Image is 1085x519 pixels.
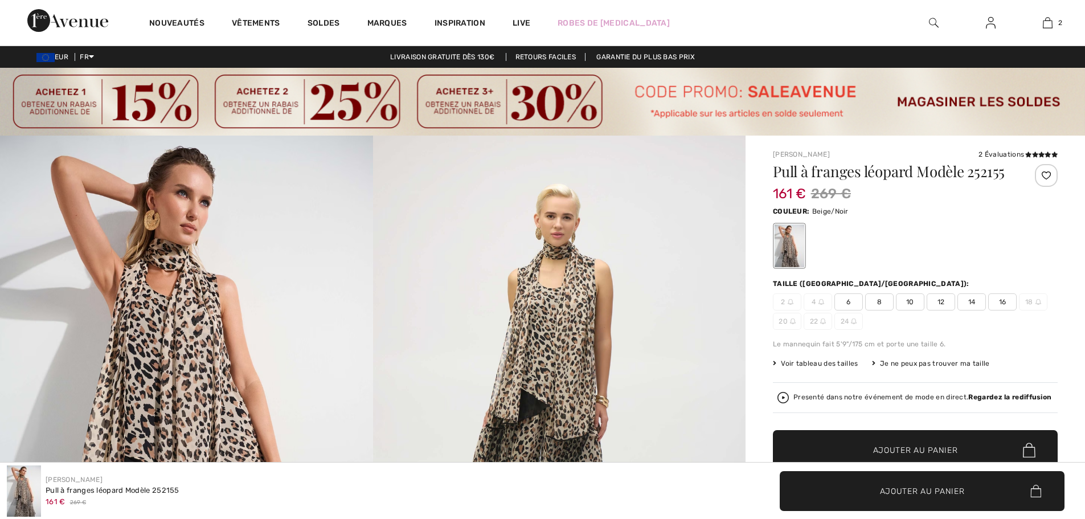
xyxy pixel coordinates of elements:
span: 2 [1058,18,1062,28]
img: ring-m.svg [820,318,826,324]
span: FR [80,53,94,61]
a: [PERSON_NAME] [46,476,103,484]
span: 6 [834,293,863,310]
span: EUR [36,53,73,61]
a: Robes de [MEDICAL_DATA] [558,17,670,29]
div: Taille ([GEOGRAPHIC_DATA]/[GEOGRAPHIC_DATA]): [773,279,972,289]
span: Couleur: [773,207,809,215]
span: 161 € [773,174,806,202]
img: Regardez la rediffusion [777,392,789,403]
a: Vêtements [232,18,280,30]
img: Bag.svg [1030,485,1041,497]
span: 269 € [70,498,87,507]
a: Se connecter [977,16,1005,30]
a: Soldes [308,18,340,30]
span: 20 [773,313,801,330]
a: Nouveautés [149,18,204,30]
a: Livraison gratuite dès 130€ [381,53,503,61]
a: Live [513,17,530,29]
a: 2 [1020,16,1075,30]
button: Ajouter au panier [780,471,1064,511]
img: ring-m.svg [818,299,824,305]
a: Garantie du plus bas prix [587,53,704,61]
span: 24 [834,313,863,330]
img: ring-m.svg [851,318,857,324]
img: Mon panier [1043,16,1053,30]
div: Presenté dans notre événement de mode en direct. [793,394,1051,401]
h1: Pull à franges léopard Modèle 252155 [773,164,1010,179]
span: 4 [804,293,832,310]
a: Marques [367,18,407,30]
span: Beige/Noir [812,207,849,215]
span: Voir tableau des tailles [773,358,858,369]
a: [PERSON_NAME] [773,150,830,158]
span: 8 [865,293,894,310]
span: Ajouter au panier [880,485,965,497]
button: Ajouter au panier [773,430,1058,470]
div: Beige/Noir [775,224,804,267]
img: ring-m.svg [790,318,796,324]
span: 2 [773,293,801,310]
span: 269 € [811,183,851,204]
a: Retours faciles [506,53,586,61]
img: recherche [929,16,939,30]
span: 22 [804,313,832,330]
div: Pull à franges léopard Modèle 252155 [46,485,179,496]
img: 1ère Avenue [27,9,108,32]
img: ring-m.svg [788,299,793,305]
img: Pull &agrave; franges l&eacute;opard mod&egrave;le 252155 [7,465,41,517]
span: Inspiration [435,18,485,30]
img: Euro [36,53,55,62]
div: Le mannequin fait 5'9"/175 cm et porte une taille 6. [773,339,1058,349]
span: 161 € [46,497,65,506]
img: Mes infos [986,16,996,30]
